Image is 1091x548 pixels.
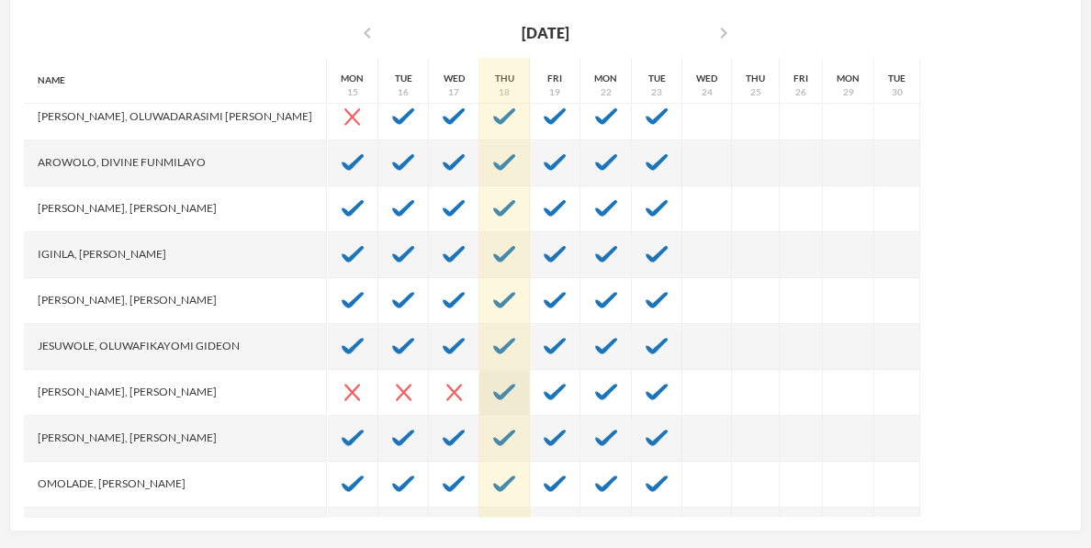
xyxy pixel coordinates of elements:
div: Arowolo, Divine Funmilayo [24,140,327,186]
div: Wed [696,72,717,85]
div: 18 [499,85,510,99]
div: [PERSON_NAME], [PERSON_NAME] [24,186,327,232]
div: Fri [547,72,562,85]
div: Wed [444,72,465,85]
div: 16 [398,85,409,99]
div: [PERSON_NAME], [PERSON_NAME] [24,278,327,324]
div: Tue [648,72,666,85]
div: 15 [347,85,358,99]
div: [PERSON_NAME], [PERSON_NAME] [24,416,327,462]
div: Name [24,58,327,104]
div: 17 [448,85,459,99]
div: Mon [341,72,364,85]
i: chevron_left [356,22,378,44]
div: Thu [495,72,514,85]
div: 25 [750,85,761,99]
div: 19 [549,85,560,99]
div: [PERSON_NAME], Oluwadarasimi [PERSON_NAME] [24,95,327,140]
div: Iginla, [PERSON_NAME] [24,232,327,278]
i: chevron_right [713,22,735,44]
div: 24 [702,85,713,99]
div: 30 [892,85,903,99]
div: Mon [594,72,617,85]
div: Thu [746,72,765,85]
div: [DATE] [522,22,569,44]
div: Fri [793,72,808,85]
div: Mon [837,72,860,85]
div: Tue [395,72,412,85]
div: Omolade, [PERSON_NAME] [24,462,327,508]
div: [PERSON_NAME], [PERSON_NAME] [24,370,327,416]
div: Jesuwole, Oluwafikayomi Gideon [24,324,327,370]
div: 29 [843,85,854,99]
div: Tue [888,72,905,85]
div: 22 [601,85,612,99]
div: 23 [651,85,662,99]
div: 26 [795,85,806,99]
